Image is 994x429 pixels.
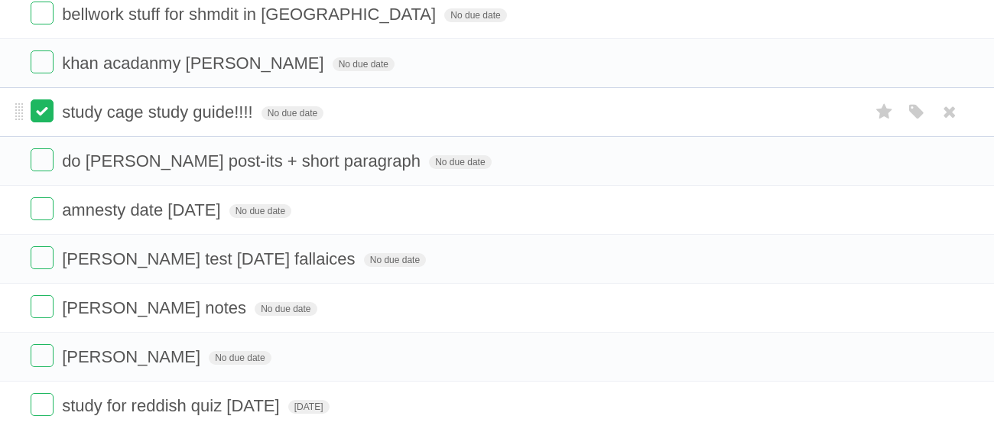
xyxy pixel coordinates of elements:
label: Done [31,344,54,367]
span: [PERSON_NAME] test [DATE] fallaices [62,249,359,268]
span: No due date [444,8,506,22]
span: No due date [261,106,323,120]
label: Star task [870,99,899,125]
span: No due date [429,155,491,169]
span: do [PERSON_NAME] post-its + short paragraph [62,151,424,171]
label: Done [31,148,54,171]
span: No due date [229,204,291,218]
span: bellwork stuff for shmdit in [GEOGRAPHIC_DATA] [62,5,440,24]
span: No due date [364,253,426,267]
span: study cage study guide!!!! [62,102,257,122]
span: [PERSON_NAME] notes [62,298,250,317]
label: Done [31,50,54,73]
label: Done [31,2,54,24]
span: amnesty date [DATE] [62,200,224,219]
label: Done [31,197,54,220]
span: No due date [255,302,317,316]
span: No due date [333,57,395,71]
span: study for reddish quiz [DATE] [62,396,284,415]
span: khan acadanmy [PERSON_NAME] [62,54,327,73]
span: [DATE] [288,400,330,414]
label: Done [31,99,54,122]
label: Done [31,246,54,269]
span: No due date [209,351,271,365]
span: [PERSON_NAME] [62,347,204,366]
label: Done [31,295,54,318]
label: Done [31,393,54,416]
